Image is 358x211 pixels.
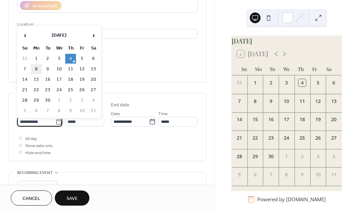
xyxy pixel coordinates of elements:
td: 10 [54,64,65,74]
td: 9 [42,64,53,74]
td: 1 [31,54,42,64]
div: Powered by [257,196,326,203]
td: 23 [42,85,53,95]
th: Sa [88,43,99,53]
td: 8 [31,64,42,74]
th: Th [65,43,76,53]
div: 31 [236,79,243,86]
div: 2 [299,153,306,160]
th: Tu [42,43,53,53]
div: We [279,62,293,76]
span: Show date only [25,142,53,149]
td: 3 [54,54,65,64]
td: 26 [77,85,87,95]
th: Su [19,43,30,53]
td: 30 [42,96,53,105]
div: 5 [236,171,243,178]
div: 15 [251,116,259,123]
div: 3 [283,79,290,86]
div: 4 [330,153,337,160]
div: 23 [267,134,275,142]
th: Fr [77,43,87,53]
div: 21 [236,134,243,142]
div: Mo [251,62,265,76]
td: 24 [54,85,65,95]
td: 5 [19,106,30,116]
div: 6 [330,79,337,86]
div: 11 [299,98,306,105]
div: 10 [283,98,290,105]
td: 7 [42,106,53,116]
div: [DATE] [232,36,342,46]
td: 16 [42,75,53,84]
td: 20 [88,75,99,84]
a: [DOMAIN_NAME] [286,196,326,203]
td: 22 [31,85,42,95]
div: 1 [251,79,259,86]
div: Tu [265,62,279,76]
td: 25 [65,85,76,95]
div: 4 [299,79,306,86]
td: 2 [42,54,53,64]
span: Cancel [23,195,40,202]
td: 2 [65,96,76,105]
div: 8 [283,171,290,178]
span: Save [67,195,78,202]
div: 10 [314,171,322,178]
div: 25 [299,134,306,142]
td: 5 [77,54,87,64]
div: 30 [267,153,275,160]
div: 3 [314,153,322,160]
div: 27 [330,134,337,142]
button: Cancel [11,190,52,206]
span: ‹ [20,29,30,42]
div: 2 [267,79,275,86]
span: Hide end time [25,149,51,156]
td: 1 [54,96,65,105]
button: Save [55,190,89,206]
div: 22 [251,134,259,142]
span: Date [111,110,120,117]
td: 15 [31,75,42,84]
div: 13 [330,98,337,105]
span: All day [25,135,37,142]
span: Time [158,110,168,117]
div: 16 [267,116,275,123]
td: 21 [19,85,30,95]
div: Fr [308,62,322,76]
span: Do not repeat [20,182,45,190]
div: 24 [283,134,290,142]
div: Su [237,62,251,76]
td: 18 [65,75,76,84]
div: 7 [236,98,243,105]
div: 9 [267,98,275,105]
td: 8 [54,106,65,116]
td: 10 [77,106,87,116]
span: Recurring event [17,169,53,176]
td: 3 [77,96,87,105]
td: 6 [88,54,99,64]
td: 4 [88,96,99,105]
th: We [54,43,65,53]
div: 19 [314,116,322,123]
div: 1 [283,153,290,160]
td: 9 [65,106,76,116]
div: 17 [283,116,290,123]
td: 13 [88,64,99,74]
div: 18 [299,116,306,123]
div: Th [294,62,308,76]
td: 12 [77,64,87,74]
div: 9 [299,171,306,178]
td: 11 [88,106,99,116]
div: 8 [251,98,259,105]
div: 5 [314,79,322,86]
td: 31 [19,54,30,64]
td: 6 [31,106,42,116]
td: 7 [19,64,30,74]
div: 26 [314,134,322,142]
td: 19 [77,75,87,84]
div: 11 [330,171,337,178]
td: 11 [65,64,76,74]
div: 6 [251,171,259,178]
